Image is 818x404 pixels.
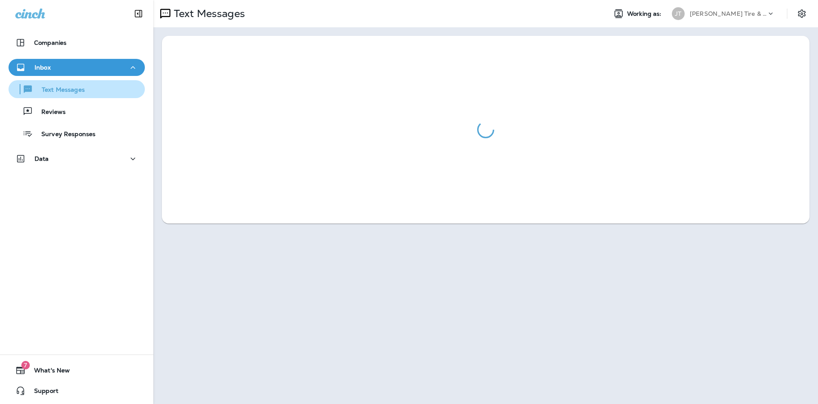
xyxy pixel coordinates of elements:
[21,361,30,369] span: 7
[34,39,66,46] p: Companies
[170,7,245,20] p: Text Messages
[9,150,145,167] button: Data
[26,367,70,377] span: What's New
[33,108,66,116] p: Reviews
[26,387,58,398] span: Support
[9,80,145,98] button: Text Messages
[9,382,145,399] button: Support
[9,59,145,76] button: Inbox
[35,64,51,71] p: Inbox
[33,86,85,94] p: Text Messages
[35,155,49,162] p: Data
[9,125,145,142] button: Survey Responses
[672,7,685,20] div: JT
[9,362,145,379] button: 7What's New
[9,34,145,51] button: Companies
[690,10,766,17] p: [PERSON_NAME] Tire & Auto
[33,131,95,139] p: Survey Responses
[794,6,809,21] button: Settings
[627,10,663,17] span: Working as:
[127,5,150,22] button: Collapse Sidebar
[9,102,145,120] button: Reviews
